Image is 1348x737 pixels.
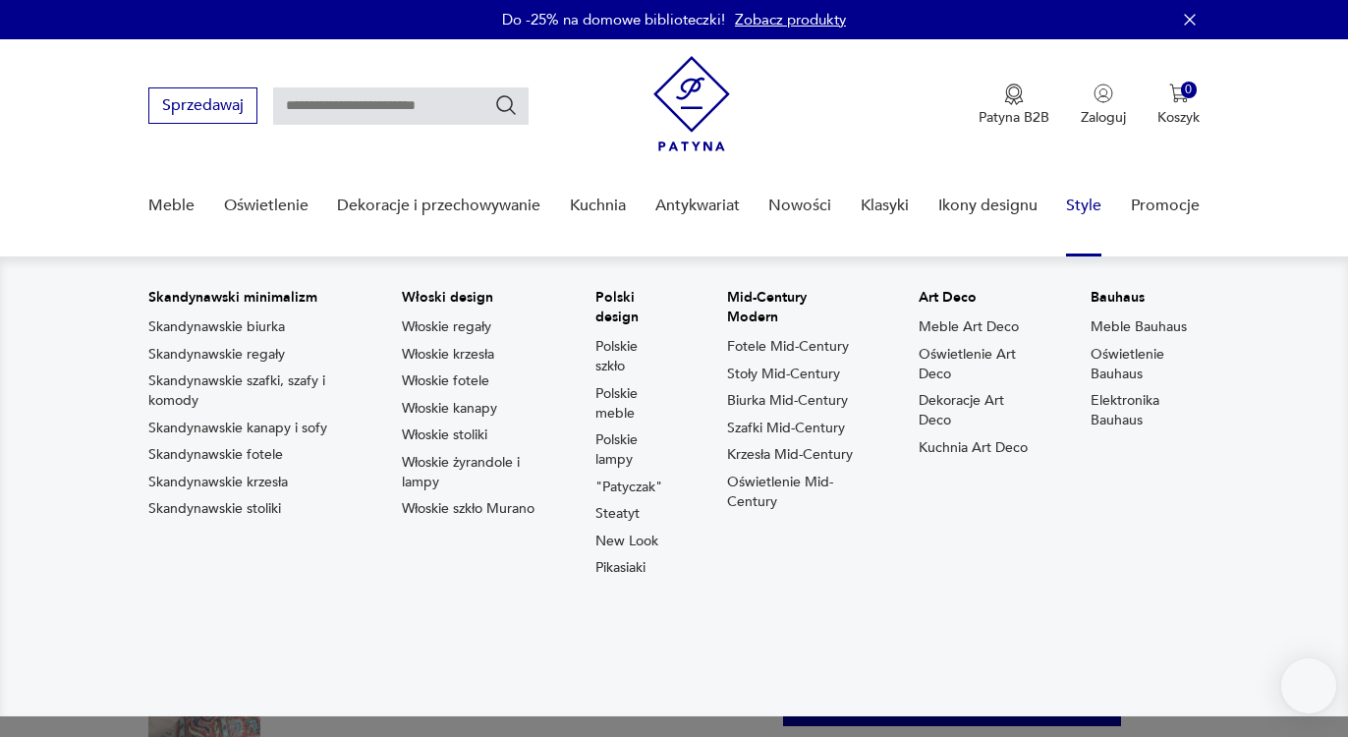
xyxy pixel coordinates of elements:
p: Skandynawski minimalizm [148,288,343,308]
a: Włoskie szkło Murano [402,499,534,519]
a: Oświetlenie Mid-Century [727,473,859,512]
a: Meble Bauhaus [1091,317,1187,337]
img: Ikona koszyka [1169,84,1189,103]
a: Meble Art Deco [919,317,1019,337]
a: Dekoracje i przechowywanie [337,168,540,244]
a: Włoskie stoliki [402,425,487,445]
img: Patyna - sklep z meblami i dekoracjami vintage [653,56,730,151]
a: Ikony designu [938,168,1038,244]
a: Oświetlenie Bauhaus [1091,345,1200,384]
a: New Look [595,532,658,551]
button: Patyna B2B [979,84,1049,127]
a: Oświetlenie [224,168,309,244]
p: Zaloguj [1081,108,1126,127]
a: Oświetlenie Art Deco [919,345,1032,384]
a: Dekoracje Art Deco [919,391,1032,430]
a: Nowości [768,168,831,244]
a: "Patyczak" [595,478,662,497]
a: Skandynawskie biurka [148,317,285,337]
a: Włoskie żyrandole i lampy [402,453,536,492]
img: Ikona medalu [1004,84,1024,105]
a: Style [1066,168,1101,244]
a: Elektronika Bauhaus [1091,391,1200,430]
a: Włoskie krzesła [402,345,494,365]
a: Steatyt [595,504,640,524]
a: Polskie lampy [595,430,668,470]
a: Polskie szkło [595,337,668,376]
a: Włoskie fotele [402,371,489,391]
button: Zaloguj [1081,84,1126,127]
a: Skandynawskie kanapy i sofy [148,419,327,438]
p: Bauhaus [1091,288,1200,308]
a: Kuchnia [570,168,626,244]
a: Promocje [1131,168,1200,244]
a: Skandynawskie fotele [148,445,283,465]
a: Antykwariat [655,168,740,244]
a: Polskie meble [595,384,668,424]
a: Krzesła Mid-Century [727,445,853,465]
p: Art Deco [919,288,1032,308]
a: Stoły Mid-Century [727,365,840,384]
a: Pikasiaki [595,558,646,578]
a: Zobacz produkty [735,10,846,29]
a: Skandynawskie regały [148,345,285,365]
p: Koszyk [1157,108,1200,127]
button: Sprzedawaj [148,87,257,124]
iframe: Smartsupp widget button [1281,658,1336,713]
a: Skandynawskie krzesła [148,473,288,492]
p: Polski design [595,288,668,327]
p: Mid-Century Modern [727,288,859,327]
button: 0Koszyk [1157,84,1200,127]
p: Do -25% na domowe biblioteczki! [502,10,725,29]
a: Fotele Mid-Century [727,337,849,357]
a: Włoskie kanapy [402,399,497,419]
p: Włoski design [402,288,536,308]
a: Klasyki [861,168,909,244]
p: Patyna B2B [979,108,1049,127]
a: Szafki Mid-Century [727,419,845,438]
img: Ikonka użytkownika [1094,84,1113,103]
a: Skandynawskie szafki, szafy i komody [148,371,343,411]
a: Sprzedawaj [148,100,257,114]
a: Ikona medaluPatyna B2B [979,84,1049,127]
button: Szukaj [494,93,518,117]
div: 0 [1181,82,1198,98]
a: Meble [148,168,195,244]
a: Włoskie regały [402,317,491,337]
a: Skandynawskie stoliki [148,499,281,519]
a: Biurka Mid-Century [727,391,848,411]
a: Kuchnia Art Deco [919,438,1028,458]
